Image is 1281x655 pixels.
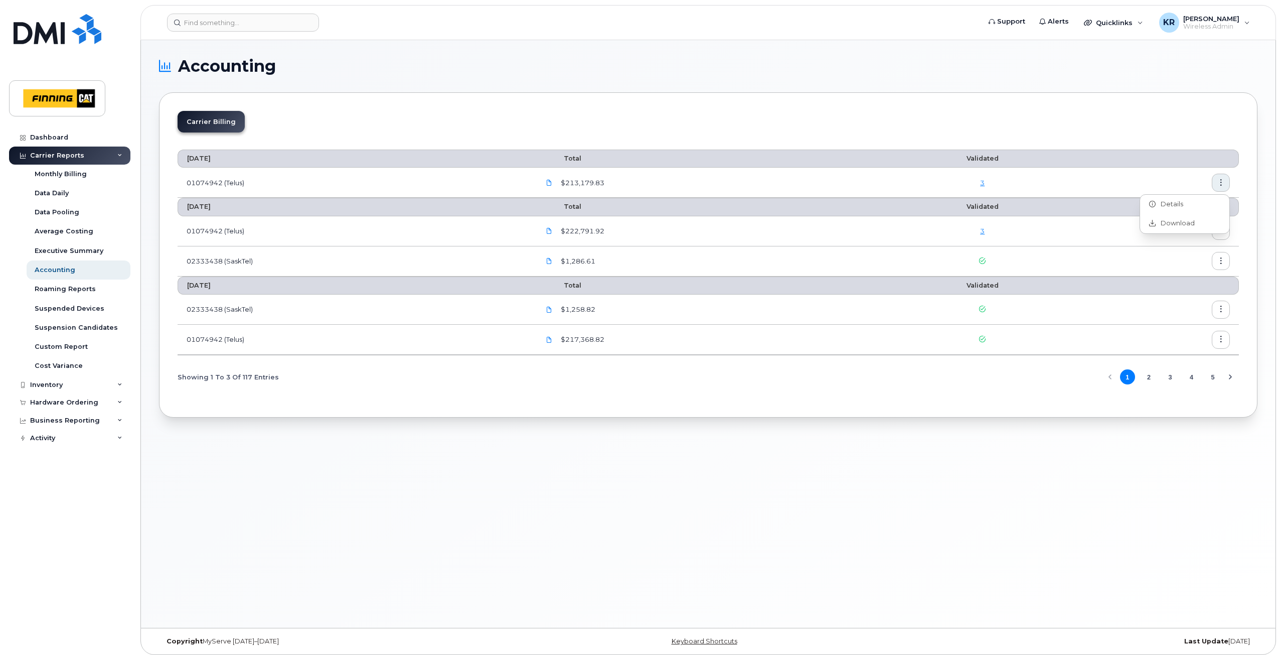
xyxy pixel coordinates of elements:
span: Total [540,282,581,289]
a: FinningCanada.Sasktel.02333438.072025.pdf [540,301,559,318]
th: [DATE] [178,277,531,295]
span: $1,286.61 [559,256,595,266]
span: Accounting [178,59,276,74]
th: Validated [877,277,1087,295]
span: Total [540,155,581,162]
button: Page 5 [1205,369,1220,384]
th: [DATE] [178,198,531,216]
div: MyServe [DATE]–[DATE] [159,637,525,645]
td: 01074942 (Telus) [178,325,531,355]
span: Total [540,203,581,210]
a: 1074942_1254384609_2025-07-14.pdf [540,331,559,348]
a: Keyboard Shortcuts [672,637,737,645]
button: Next Page [1223,369,1238,384]
button: Page 3 [1163,369,1178,384]
th: [DATE] [178,150,531,168]
a: 3 [980,227,985,235]
button: Page 1 [1120,369,1135,384]
span: Details [1156,200,1183,209]
th: Validated [877,150,1087,168]
span: Download [1156,219,1195,228]
a: 3 [980,179,985,187]
iframe: Messenger Launcher [1237,611,1273,647]
td: 01074942 (Telus) [178,216,531,246]
strong: Copyright [167,637,203,645]
a: 1074942_1277338932_2025-09-14.pdf [540,174,559,191]
span: $213,179.83 [559,178,604,188]
button: Page 2 [1141,369,1156,384]
a: FinningCanada.Sasktel.02333438.082025.pdf [540,252,559,270]
span: $222,791.92 [559,226,604,236]
td: 02333438 (SaskTel) [178,246,531,277]
div: [DATE] [891,637,1257,645]
th: Validated [877,198,1087,216]
a: 1074942_1265779507_2025-08-14.pdf [540,222,559,240]
span: Showing 1 To 3 Of 117 Entries [178,369,279,384]
span: $1,258.82 [559,305,595,314]
td: 02333438 (SaskTel) [178,295,531,325]
strong: Last Update [1184,637,1228,645]
td: 01074942 (Telus) [178,168,531,198]
button: Page 4 [1184,369,1199,384]
span: $217,368.82 [559,335,604,344]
